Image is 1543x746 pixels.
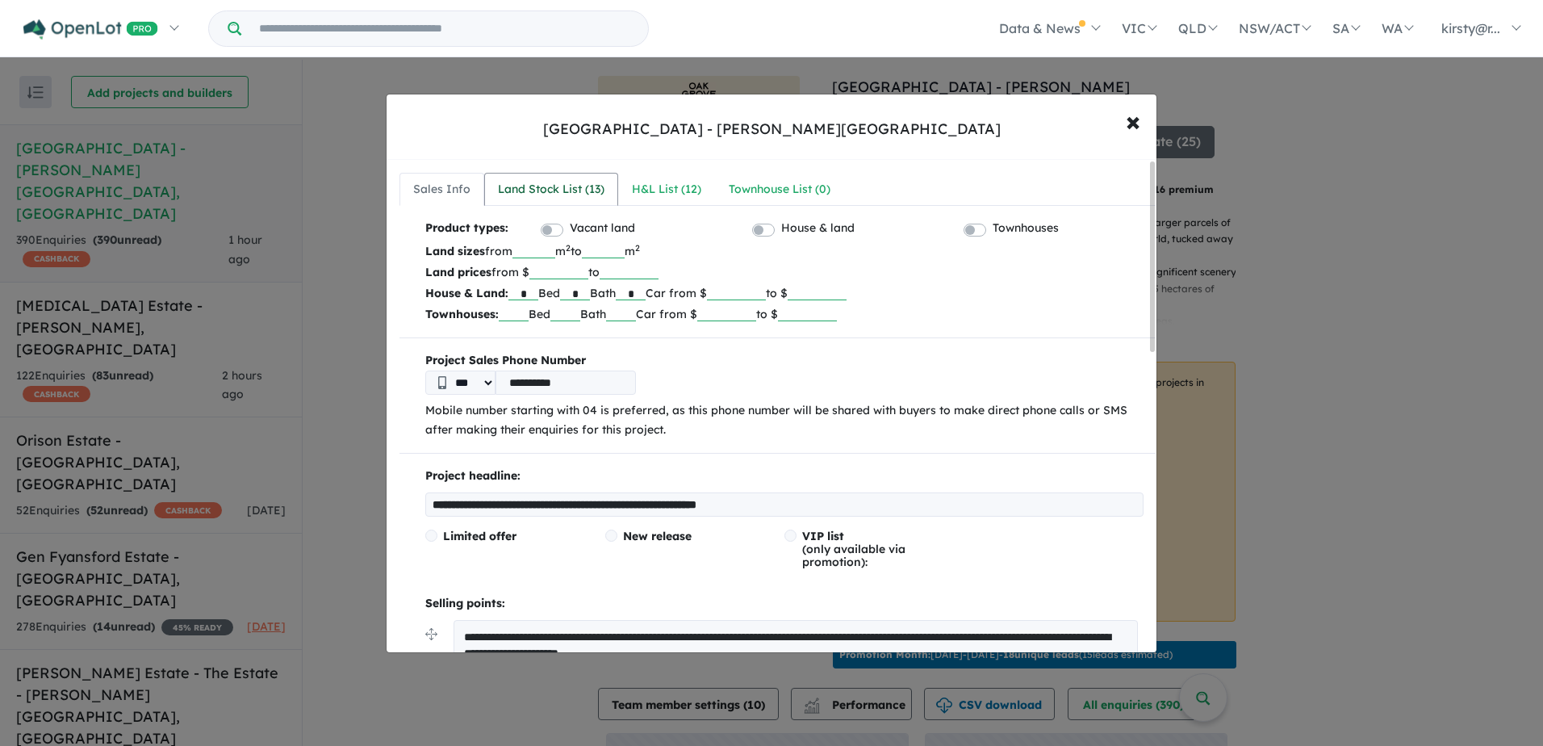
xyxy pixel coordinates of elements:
span: (only available via promotion): [802,529,905,569]
div: Sales Info [413,180,470,199]
img: drag.svg [425,628,437,640]
span: VIP list [802,529,844,543]
label: Vacant land [570,219,635,238]
sup: 2 [566,242,571,254]
label: House & land [781,219,855,238]
input: Try estate name, suburb, builder or developer [245,11,645,46]
div: Land Stock List ( 13 ) [498,180,604,199]
span: New release [623,529,692,543]
p: Selling points: [425,594,1144,614]
b: Product types: [425,219,508,241]
div: Townhouse List ( 0 ) [729,180,830,199]
p: from m to m [425,241,1144,262]
sup: 2 [635,242,640,254]
p: Mobile number starting with 04 is preferred, as this phone number will be shared with buyers to m... [425,401,1144,440]
span: Limited offer [443,529,516,543]
img: Phone icon [438,376,446,389]
div: [GEOGRAPHIC_DATA] - [PERSON_NAME][GEOGRAPHIC_DATA] [543,119,1001,140]
span: × [1126,103,1140,138]
p: Project headline: [425,467,1144,486]
b: House & Land: [425,286,508,300]
p: Bed Bath Car from $ to $ [425,304,1144,325]
b: Land sizes [425,244,485,258]
b: Land prices [425,265,491,279]
b: Townhouses: [425,307,499,321]
b: Project Sales Phone Number [425,351,1144,371]
div: H&L List ( 12 ) [632,180,701,199]
label: Townhouses [993,219,1059,238]
p: Bed Bath Car from $ to $ [425,283,1144,304]
span: kirsty@r... [1441,20,1500,36]
img: Openlot PRO Logo White [23,19,158,40]
p: from $ to [425,262,1144,283]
